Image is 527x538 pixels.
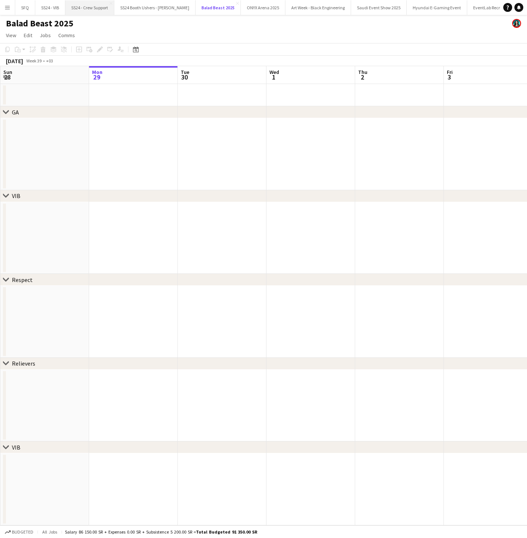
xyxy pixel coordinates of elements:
span: Jobs [40,32,51,39]
div: VIB [12,192,20,200]
span: 28 [2,73,12,81]
span: 30 [180,73,189,81]
div: +03 [46,58,53,64]
span: All jobs [41,529,59,535]
a: Jobs [37,30,54,40]
button: SS24 - VIB [35,0,65,15]
span: View [6,32,16,39]
span: Sun [3,69,12,75]
div: Relievers [12,360,35,367]
button: Hyundai E-Gaming Event [407,0,467,15]
div: GA [12,108,19,116]
a: Edit [21,30,35,40]
span: Total Budgeted 91 350.00 SR [196,529,257,535]
span: Comms [58,32,75,39]
div: Respect [12,276,33,283]
span: 29 [91,73,102,81]
span: 1 [268,73,279,81]
h1: Balad Beast 2025 [6,18,73,29]
span: Tue [181,69,189,75]
span: Budgeted [12,529,33,535]
button: SS24 - Crew Support [65,0,114,15]
a: View [3,30,19,40]
button: SFQ [15,0,35,15]
div: [DATE] [6,57,23,65]
span: 3 [446,73,453,81]
button: Saudi Event Show 2025 [351,0,407,15]
span: Fri [447,69,453,75]
app-user-avatar: Raghad Faisal [512,19,521,28]
span: Week 39 [24,58,43,64]
button: Art Week - Black Engineering [285,0,351,15]
span: Mon [92,69,102,75]
button: EventLab Recruiter [467,0,515,15]
div: Salary 86 150.00 SR + Expenses 0.00 SR + Subsistence 5 200.00 SR = [65,529,257,535]
button: Balad Beast 2025 [196,0,241,15]
span: Edit [24,32,32,39]
div: VIB [12,444,20,451]
button: Budgeted [4,528,35,536]
span: Wed [269,69,279,75]
span: Thu [358,69,367,75]
button: ONYX Arena 2025 [241,0,285,15]
span: 2 [357,73,367,81]
button: SS24 Booth Ushers - [PERSON_NAME] [114,0,196,15]
a: Comms [55,30,78,40]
